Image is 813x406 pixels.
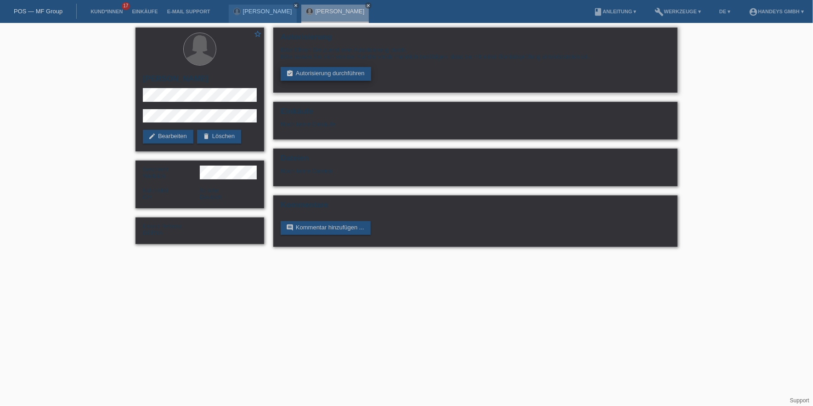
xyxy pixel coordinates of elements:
i: build [655,7,664,17]
a: bookAnleitung ▾ [589,9,641,14]
a: E-Mail Support [163,9,215,14]
span: Nationalität [143,188,168,193]
a: star_border [254,30,262,39]
i: comment [286,224,294,231]
span: Sprache [200,188,219,193]
a: [PERSON_NAME] [316,8,365,15]
i: delete [203,133,210,140]
span: Geschlecht [143,167,168,172]
a: close [293,2,299,9]
i: close [294,3,299,8]
a: commentKommentar hinzufügen ... [281,221,371,235]
a: Kund*innen [86,9,127,14]
a: DE ▾ [715,9,735,14]
div: Weiblich [143,166,200,179]
a: Support [790,397,809,404]
a: account_circleHandeys GmbH ▾ [744,9,808,14]
div: DERYA [143,222,200,236]
span: 17 [122,2,130,10]
i: star_border [254,30,262,38]
a: assignment_turned_inAutorisierung durchführen [281,67,371,81]
h2: Autorisierung [281,33,670,46]
a: deleteLöschen [197,130,241,144]
i: close [366,3,371,8]
a: close [365,2,372,9]
i: edit [148,133,156,140]
span: Deutsch [200,194,222,200]
a: buildWerkzeuge ▾ [650,9,706,14]
h2: Dateien [281,154,670,167]
span: Schweiz [143,194,152,200]
a: [PERSON_NAME] [243,8,292,15]
h2: [PERSON_NAME] [143,74,257,88]
h2: Einkäufe [281,107,670,121]
i: account_circle [749,7,758,17]
h2: Kommentare [281,200,670,214]
span: Externe Referenz [143,223,182,229]
div: Noch keine Dateien [281,167,561,174]
a: POS — MF Group [14,8,62,15]
a: editBearbeiten [143,130,193,144]
div: Bitte führen Sie zuerst eine Autorisierung durch. Bitte lassen Sie sich von der Kundin vorab münd... [281,46,670,60]
div: Noch keine Einkäufe [281,121,670,134]
i: assignment_turned_in [286,70,294,77]
i: book [593,7,603,17]
a: Einkäufe [127,9,162,14]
